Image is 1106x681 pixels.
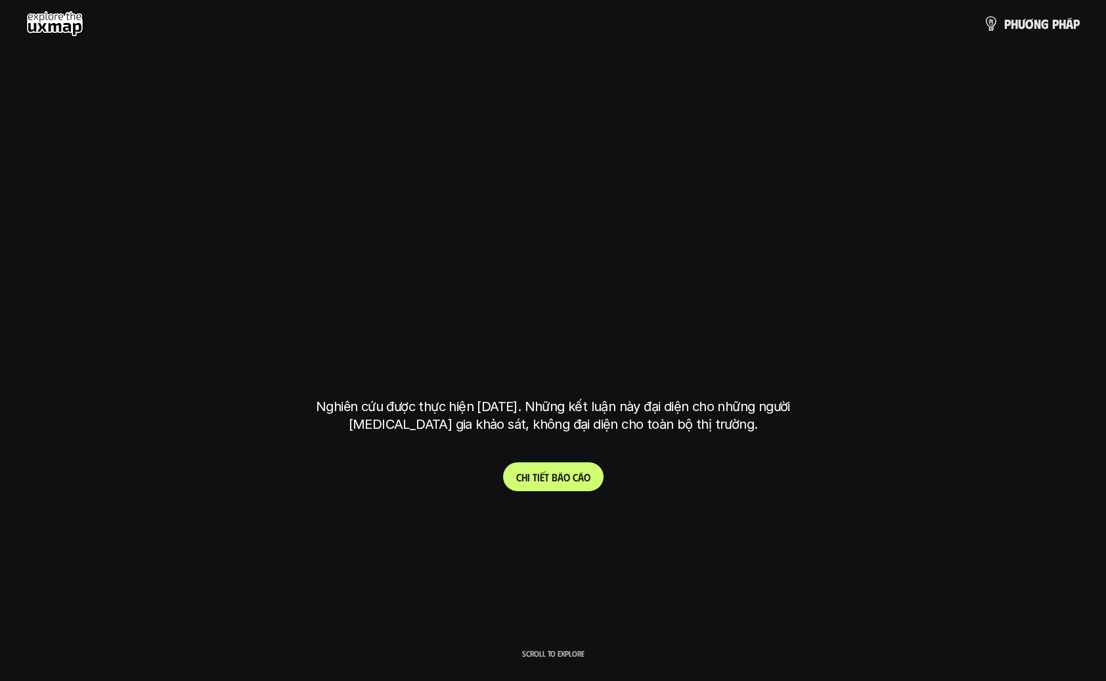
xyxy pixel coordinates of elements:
[1011,16,1018,31] span: h
[1025,16,1034,31] span: ơ
[564,471,570,483] span: o
[521,471,527,483] span: h
[983,11,1080,37] a: phươngpháp
[508,194,608,209] h6: Kết quả nghiên cứu
[1059,16,1066,31] span: h
[1018,16,1025,31] span: ư
[544,471,549,483] span: t
[584,471,590,483] span: o
[522,649,585,658] p: Scroll to explore
[307,398,799,433] p: Nghiên cứu được thực hiện [DATE]. Những kết luận này đại diện cho những người [MEDICAL_DATA] gia ...
[1004,16,1011,31] span: p
[319,330,787,385] h1: tại [GEOGRAPHIC_DATA]
[1073,16,1080,31] span: p
[558,471,564,483] span: á
[1066,16,1073,31] span: á
[1034,16,1041,31] span: n
[578,471,584,483] span: á
[1052,16,1059,31] span: p
[1041,16,1049,31] span: g
[313,226,793,281] h1: phạm vi công việc của
[537,471,540,483] span: i
[573,471,578,483] span: c
[552,471,558,483] span: b
[503,462,604,491] a: Chitiếtbáocáo
[533,471,537,483] span: t
[540,471,544,483] span: ế
[527,471,530,483] span: i
[516,471,521,483] span: C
